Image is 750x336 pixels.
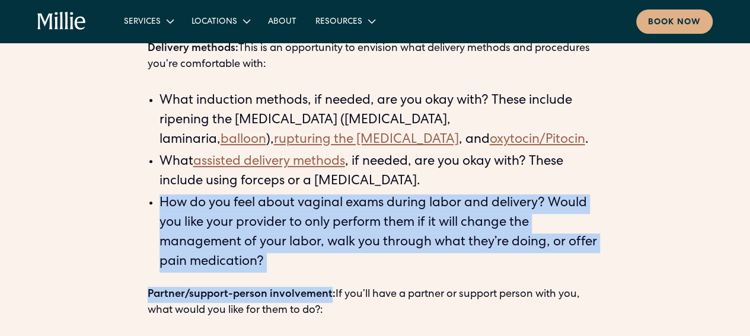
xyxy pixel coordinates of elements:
a: About [258,11,306,31]
p: If you’ll have a partner or support person with you, what would you like for them to do?: [148,287,603,319]
div: Resources [315,16,362,28]
li: What induction methods, if needed, are you okay with? These include ripening the [MEDICAL_DATA] (... [159,92,603,151]
a: balloon [221,134,266,147]
a: oxytocin/Pitocin [490,134,585,147]
p: This is an opportunity to envision what delivery methods and procedures you’re comfortable with: [148,41,603,73]
div: Resources [306,11,384,31]
a: assisted delivery methods [193,156,345,169]
div: Services [124,16,161,28]
strong: Partner/support-person involvement: [148,289,336,300]
strong: Delivery methods: [148,43,238,54]
div: Locations [182,11,258,31]
a: Book now [636,9,713,34]
a: home [37,12,86,31]
li: How do you feel about vaginal exams during labor and delivery? Would you like your provider to on... [159,194,603,273]
li: What , if needed, are you okay with? These include using forceps or a [MEDICAL_DATA]. [159,153,603,192]
div: Services [114,11,182,31]
div: Book now [648,17,701,29]
a: rupturing the [MEDICAL_DATA] [274,134,459,147]
div: Locations [192,16,237,28]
